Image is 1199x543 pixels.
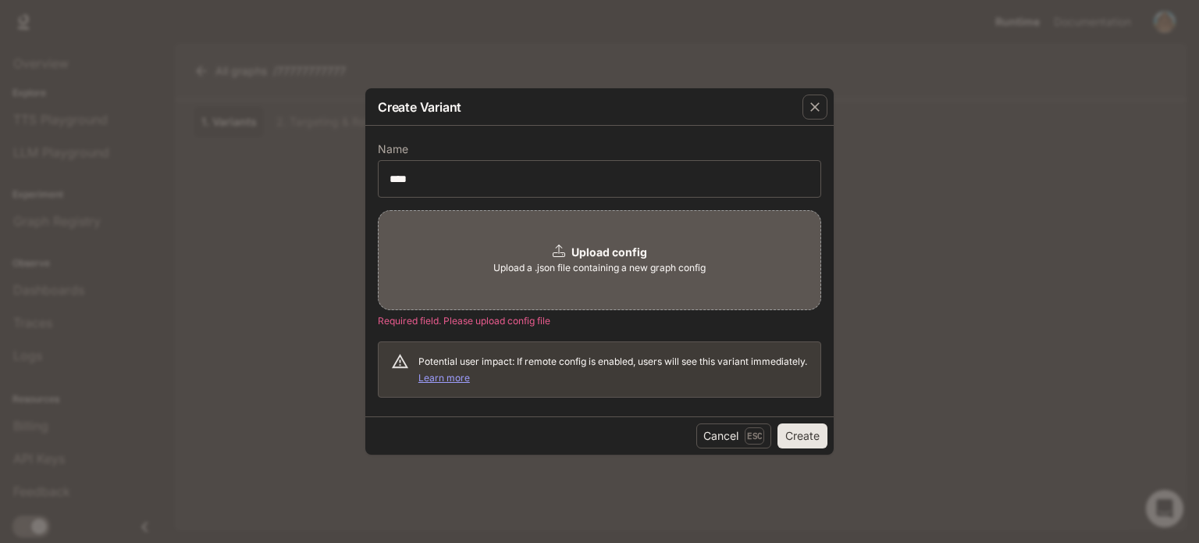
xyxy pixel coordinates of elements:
[418,355,807,384] span: Potential user impact: If remote config is enabled, users will see this variant immediately.
[378,315,550,327] span: Required field. Please upload config file
[378,144,408,155] p: Name
[745,427,764,445] p: Esc
[493,260,706,276] span: Upload a .json file containing a new graph config
[571,245,647,259] b: Upload config
[777,423,827,448] button: Create
[378,98,461,116] p: Create Variant
[418,372,470,384] a: Learn more
[696,423,771,448] button: CancelEsc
